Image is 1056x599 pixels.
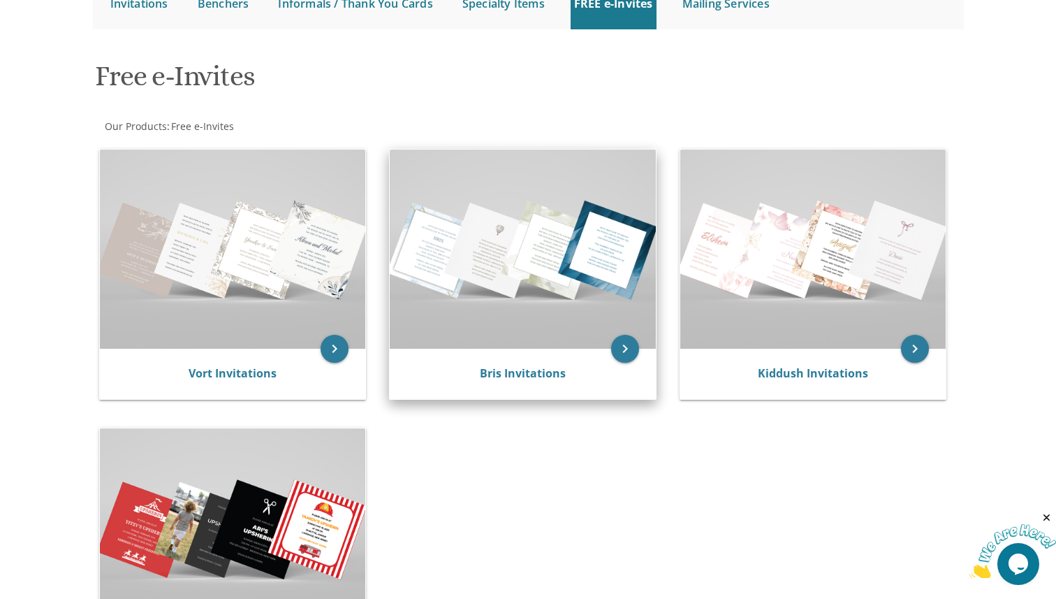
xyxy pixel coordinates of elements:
img: Vort Invitations [100,150,366,349]
h1: Free e-Invites [95,61,665,102]
div: : [93,120,529,133]
a: Free e-Invites [170,120,234,133]
img: Bris Invitations [390,150,656,349]
iframe: chat widget [969,512,1056,578]
a: Vort Invitations [189,366,277,381]
a: Bris Invitations [480,366,566,381]
span: Free e-Invites [171,120,234,133]
a: keyboard_arrow_right [901,335,929,363]
img: Kiddush Invitations [680,150,946,349]
a: Our Products [103,120,167,133]
a: keyboard_arrow_right [321,335,349,363]
a: Kiddush Invitations [758,366,868,381]
a: keyboard_arrow_right [611,335,639,363]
